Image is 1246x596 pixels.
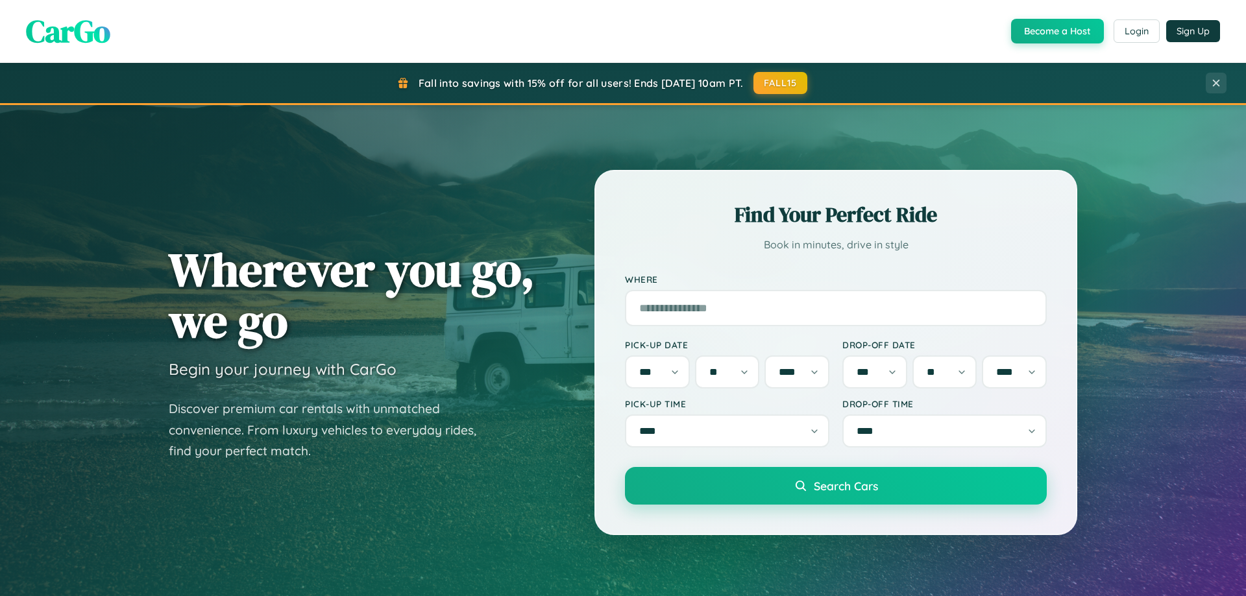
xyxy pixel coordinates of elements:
h3: Begin your journey with CarGo [169,359,397,379]
span: Fall into savings with 15% off for all users! Ends [DATE] 10am PT. [419,77,744,89]
label: Pick-up Date [625,339,829,350]
span: CarGo [26,10,110,53]
h2: Find Your Perfect Ride [625,200,1047,229]
h1: Wherever you go, we go [169,244,535,346]
button: Login [1114,19,1160,43]
p: Book in minutes, drive in style [625,235,1047,254]
label: Where [625,274,1047,285]
button: FALL15 [753,72,808,94]
button: Search Cars [625,467,1047,505]
button: Sign Up [1166,20,1220,42]
p: Discover premium car rentals with unmatched convenience. From luxury vehicles to everyday rides, ... [169,398,493,462]
label: Pick-up Time [625,398,829,409]
span: Search Cars [814,479,878,493]
label: Drop-off Date [842,339,1047,350]
button: Become a Host [1011,19,1104,43]
label: Drop-off Time [842,398,1047,409]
